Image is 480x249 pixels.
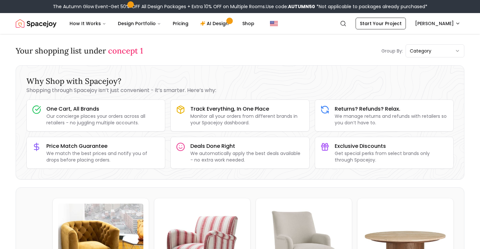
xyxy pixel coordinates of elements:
[190,105,304,113] h3: Track Everything, In One Place
[53,3,427,10] div: The Autumn Glow Event-Get 50% OFF All Design Packages + Extra 10% OFF on Multiple Rooms.
[46,150,160,163] p: We match the best prices and notify you of drops before placing orders.
[16,46,143,56] h3: Your shopping list under
[64,17,111,30] button: How It Works
[335,142,448,150] h3: Exclusive Discounts
[335,105,448,113] h3: Returns? Refunds? Relax.
[26,76,454,86] h3: Why Shop with Spacejoy?
[411,18,464,29] button: [PERSON_NAME]
[195,17,236,30] a: AI Design
[16,17,56,30] img: Spacejoy Logo
[16,17,56,30] a: Spacejoy
[168,17,194,30] a: Pricing
[46,142,160,150] h3: Price Match Guarantee
[190,142,304,150] h3: Deals Done Right
[26,86,454,94] p: Shopping through Spacejoy isn’t just convenient - it’s smarter. Here’s why:
[381,48,403,54] p: Group By:
[46,113,160,126] p: Our concierge places your orders across all retailers - no juggling multiple accounts.
[315,3,427,10] span: *Not applicable to packages already purchased*
[237,17,260,30] a: Shop
[113,17,166,30] button: Design Portfolio
[335,150,448,163] p: Get special perks from select brands only through Spacejoy.
[46,105,160,113] h3: One Cart, All Brands
[190,113,304,126] p: Monitor all your orders from different brands in your Spacejoy dashboard.
[356,18,406,29] a: Start Your Project
[270,20,278,27] img: United States
[16,13,464,34] nav: Global
[108,46,143,56] span: concept 1
[335,113,448,126] p: We manage returns and refunds with retailers so you don’t have to.
[64,17,260,30] nav: Main
[288,3,315,10] b: AUTUMN50
[266,3,315,10] span: Use code:
[190,150,304,163] p: We automatically apply the best deals available - no extra work needed.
